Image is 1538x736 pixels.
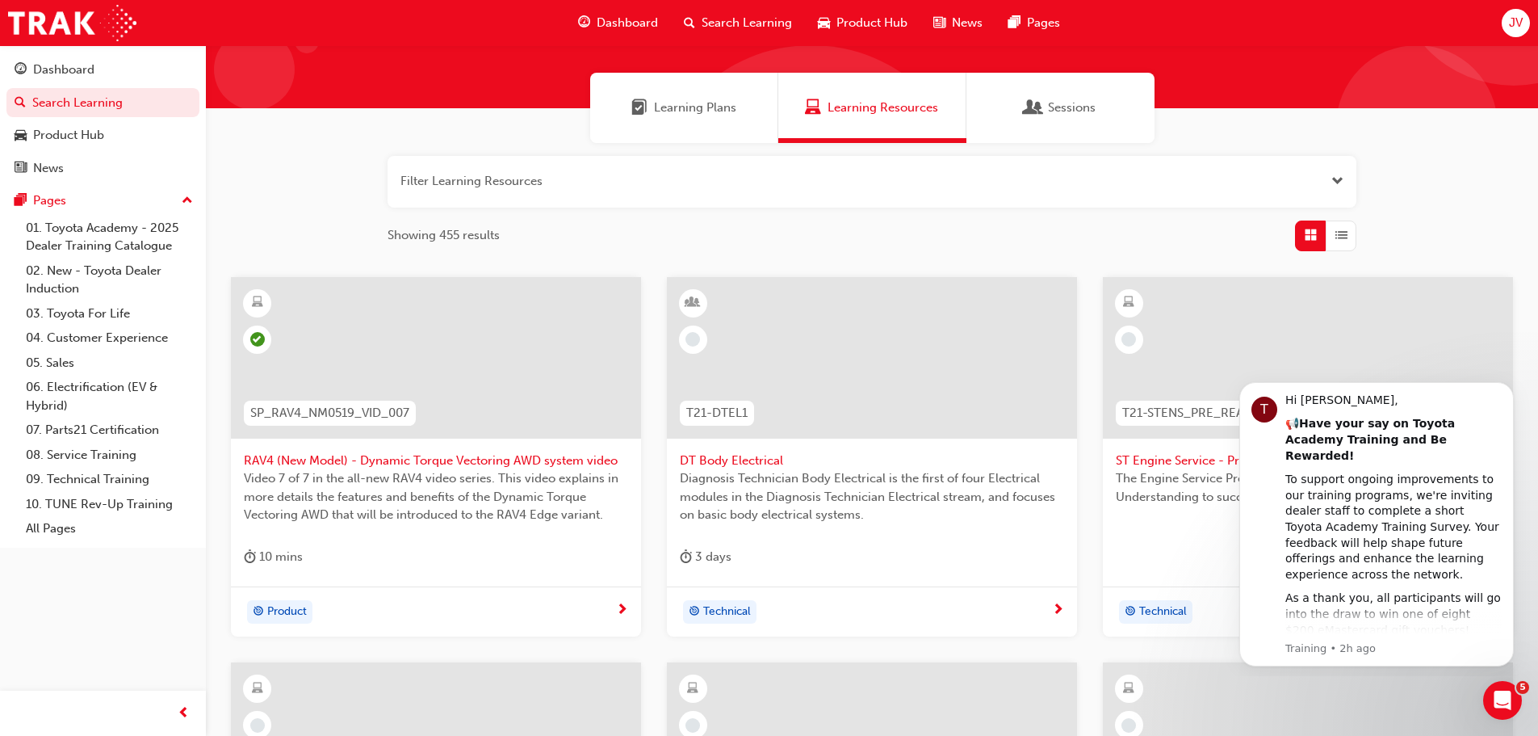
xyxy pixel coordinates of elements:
span: learningResourceType_ELEARNING-icon [252,679,263,700]
span: SP_RAV4_NM0519_VID_007 [250,404,409,423]
span: News [952,14,983,32]
span: Technical [703,603,751,621]
a: Learning PlansLearning Plans [590,73,778,143]
a: 07. Parts21 Certification [19,418,199,443]
a: Product Hub [6,120,199,150]
div: Pages [33,191,66,210]
a: 05. Sales [19,351,199,376]
span: Pages [1027,14,1060,32]
a: news-iconNews [920,6,995,40]
span: learningResourceType_ELEARNING-icon [1123,679,1134,700]
span: Showing 455 results [388,226,500,245]
span: learningRecordVerb_NONE-icon [685,332,700,347]
a: pages-iconPages [995,6,1073,40]
button: DashboardSearch LearningProduct HubNews [6,52,199,186]
a: Dashboard [6,55,199,85]
span: target-icon [689,602,700,623]
div: News [33,159,64,178]
span: pages-icon [15,194,27,208]
span: List [1335,226,1347,245]
span: learningRecordVerb_NONE-icon [250,718,265,733]
span: car-icon [818,13,830,33]
span: DT Body Electrical [680,452,1064,470]
span: Learning Resources [828,99,938,117]
span: duration-icon [244,547,256,567]
button: Pages [6,186,199,216]
span: Product [267,603,307,621]
span: target-icon [1125,602,1136,623]
span: Learning Resources [805,99,821,117]
span: search-icon [684,13,695,33]
span: Sessions [1048,99,1096,117]
span: search-icon [15,96,26,111]
span: JV [1509,14,1523,32]
a: T21-DTEL1DT Body ElectricalDiagnosis Technician Body Electrical is the first of four Electrical m... [667,277,1077,637]
a: 06. Electrification (EV & Hybrid) [19,375,199,418]
span: next-icon [616,604,628,618]
span: ST Engine Service - Pre-Read [1116,452,1500,470]
span: target-icon [253,602,264,623]
a: Learning ResourcesLearning Resources [778,73,966,143]
span: pages-icon [1008,13,1020,33]
span: 5 [1516,681,1529,694]
a: T21-STENS_PRE_READST Engine Service - Pre-ReadThe Engine Service Preread will provide you with th... [1103,277,1513,637]
span: Diagnosis Technician Body Electrical is the first of four Electrical modules in the Diagnosis Tec... [680,469,1064,524]
span: T21-DTEL1 [686,404,748,423]
button: Open the filter [1331,172,1343,191]
span: learningRecordVerb_NONE-icon [1121,332,1136,347]
a: car-iconProduct Hub [805,6,920,40]
a: guage-iconDashboard [565,6,671,40]
span: guage-icon [15,63,27,78]
a: All Pages [19,516,199,541]
div: Product Hub [33,126,104,145]
span: learningRecordVerb_NONE-icon [685,718,700,733]
span: Video 7 of 7 in the all-new RAV4 video series. This video explains in more details the features a... [244,469,628,524]
a: 03. Toyota For Life [19,301,199,326]
div: 10 mins [244,547,303,567]
div: 3 days [680,547,731,567]
a: 08. Service Training [19,443,199,468]
span: learningResourceType_ELEARNING-icon [687,679,698,700]
span: RAV4 (New Model) - Dynamic Torque Vectoring AWD system video [244,452,628,470]
span: Sessions [1025,99,1041,117]
span: Product Hub [836,14,907,32]
span: news-icon [15,162,27,176]
span: news-icon [933,13,945,33]
span: learningResourceType_ELEARNING-icon [1123,292,1134,313]
a: News [6,154,199,183]
span: next-icon [1052,604,1064,618]
iframe: Intercom live chat [1483,681,1522,720]
span: duration-icon [680,547,692,567]
span: guage-icon [578,13,590,33]
button: JV [1502,9,1530,37]
a: SP_RAV4_NM0519_VID_007RAV4 (New Model) - Dynamic Torque Vectoring AWD system videoVideo 7 of 7 in... [231,277,641,637]
a: SessionsSessions [966,73,1155,143]
img: Trak [8,5,136,41]
span: Learning Plans [654,99,736,117]
span: prev-icon [178,704,190,724]
span: learningRecordVerb_COMPLETE-icon [250,332,265,347]
span: Grid [1305,226,1317,245]
span: Technical [1139,603,1187,621]
span: learningRecordVerb_NONE-icon [1121,718,1136,733]
span: The Engine Service Preread will provide you with the Knowledge and Understanding to successfully ... [1116,469,1500,506]
span: T21-STENS_PRE_READ [1122,404,1252,423]
a: 04. Customer Experience [19,326,199,351]
a: 10. TUNE Rev-Up Training [19,492,199,517]
span: up-icon [182,191,193,212]
span: Dashboard [597,14,658,32]
a: search-iconSearch Learning [671,6,805,40]
a: Search Learning [6,88,199,118]
span: learningResourceType_ELEARNING-icon [252,292,263,313]
a: 01. Toyota Academy - 2025 Dealer Training Catalogue [19,216,199,259]
span: car-icon [15,128,27,143]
